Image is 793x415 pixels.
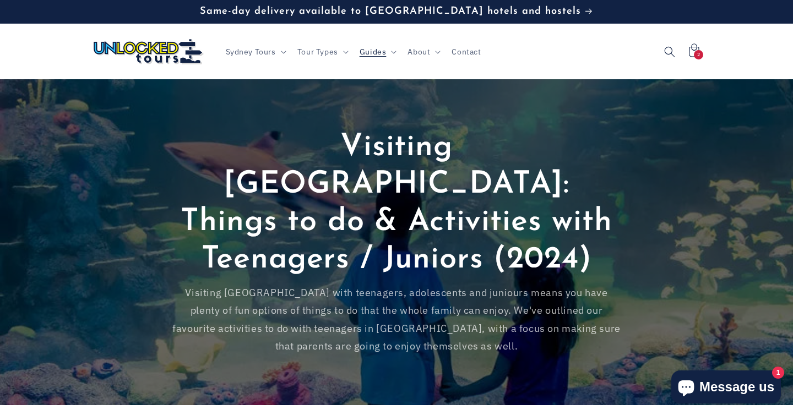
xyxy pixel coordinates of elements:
summary: About [401,40,445,63]
h2: Visiting [GEOGRAPHIC_DATA]: Things to do & Activities with Teenagers / Juniors (2024) [171,129,622,279]
a: Unlocked Tours [90,35,208,68]
p: Visiting [GEOGRAPHIC_DATA] with teenagers, adolescents and juniours means you have plenty of fun ... [171,284,622,356]
inbox-online-store-chat: Shopify online store chat [668,370,784,406]
span: Guides [360,47,387,57]
span: Sydney Tours [226,47,276,57]
span: Same-day delivery available to [GEOGRAPHIC_DATA] hotels and hostels [200,6,581,17]
span: About [408,47,430,57]
a: Contact [445,40,487,63]
summary: Guides [353,40,401,63]
summary: Search [658,40,682,64]
summary: Sydney Tours [219,40,291,63]
span: Contact [452,47,481,57]
span: Tour Types [297,47,338,57]
span: 2 [697,50,700,59]
img: Unlocked Tours [94,39,204,64]
summary: Tour Types [291,40,353,63]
